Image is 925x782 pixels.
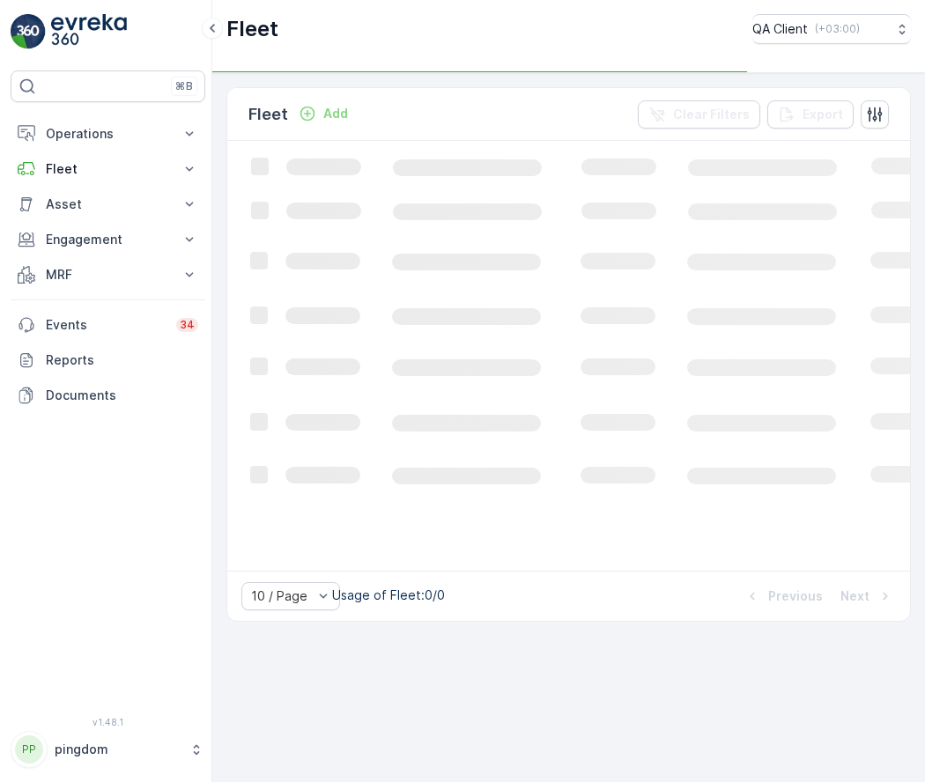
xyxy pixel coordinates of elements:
img: logo [11,14,46,49]
p: QA Client [752,20,808,38]
p: ( +03:00 ) [815,22,860,36]
a: Documents [11,378,205,413]
p: Clear Filters [673,106,750,123]
p: ⌘B [175,79,193,93]
button: Previous [742,586,825,607]
button: Fleet [11,151,205,187]
p: Export [803,106,843,123]
button: Operations [11,116,205,151]
p: Events [46,316,166,334]
p: Usage of Fleet : 0/0 [332,586,445,604]
button: Export [767,100,854,129]
a: Reports [11,343,205,378]
button: Engagement [11,222,205,257]
p: Previous [768,587,823,605]
p: Documents [46,387,198,404]
p: Asset [46,195,170,213]
span: v 1.48.1 [11,717,205,727]
p: Engagement [46,231,170,248]
p: Operations [46,125,170,143]
p: 34 [180,318,195,332]
p: Reports [46,351,198,369]
button: QA Client(+03:00) [752,14,911,44]
p: Fleet [226,15,278,43]
p: Add [323,105,348,122]
a: Events34 [11,307,205,343]
button: Clear Filters [638,100,760,129]
p: Next [840,587,869,605]
img: logo_light-DOdMpM7g.png [51,14,127,49]
div: PP [15,735,43,764]
button: MRF [11,257,205,292]
button: Next [839,586,896,607]
p: Fleet [46,160,170,178]
p: Fleet [248,102,288,127]
button: Asset [11,187,205,222]
p: MRF [46,266,170,284]
button: Add [292,103,355,124]
button: PPpingdom [11,731,205,768]
p: pingdom [55,741,181,758]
